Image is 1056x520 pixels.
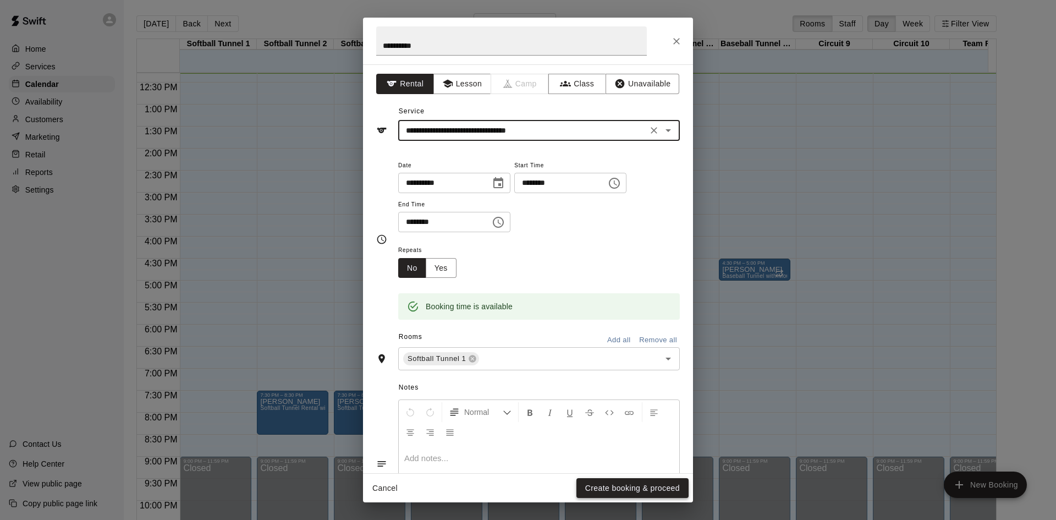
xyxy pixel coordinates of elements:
button: Format Strikethrough [580,402,599,422]
span: Date [398,158,510,173]
button: No [398,258,426,278]
button: Clear [646,123,662,138]
button: Close [667,31,686,51]
button: Insert Link [620,402,639,422]
span: Start Time [514,158,626,173]
span: Softball Tunnel 1 [403,353,470,364]
svg: Rooms [376,353,387,364]
button: Open [661,351,676,366]
button: Format Italics [541,402,559,422]
button: Choose date, selected date is Aug 13, 2025 [487,172,509,194]
button: Yes [426,258,457,278]
span: Service [399,107,425,115]
button: Class [548,74,606,94]
span: Repeats [398,243,465,258]
span: Notes [399,379,680,397]
button: Center Align [401,422,420,442]
button: Create booking & proceed [576,478,689,499]
button: Insert Code [600,402,619,422]
svg: Notes [376,458,387,469]
button: Add all [601,332,636,349]
button: Open [661,123,676,138]
button: Choose time, selected time is 12:30 PM [603,172,625,194]
button: Left Align [645,402,663,422]
div: Softball Tunnel 1 [403,352,479,365]
div: Booking time is available [426,297,513,316]
button: Cancel [367,478,403,499]
button: Format Bold [521,402,540,422]
button: Remove all [636,332,680,349]
button: Rental [376,74,434,94]
svg: Timing [376,234,387,245]
button: Choose time, selected time is 1:00 PM [487,211,509,233]
button: Format Underline [560,402,579,422]
span: Camps can only be created in the Services page [491,74,549,94]
button: Justify Align [441,422,459,442]
div: outlined button group [398,258,457,278]
span: Rooms [399,333,422,341]
span: Normal [464,407,503,418]
button: Undo [401,402,420,422]
button: Right Align [421,422,439,442]
button: Formatting Options [444,402,516,422]
button: Redo [421,402,439,422]
span: End Time [398,198,510,212]
button: Unavailable [606,74,679,94]
svg: Service [376,125,387,136]
button: Lesson [433,74,491,94]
